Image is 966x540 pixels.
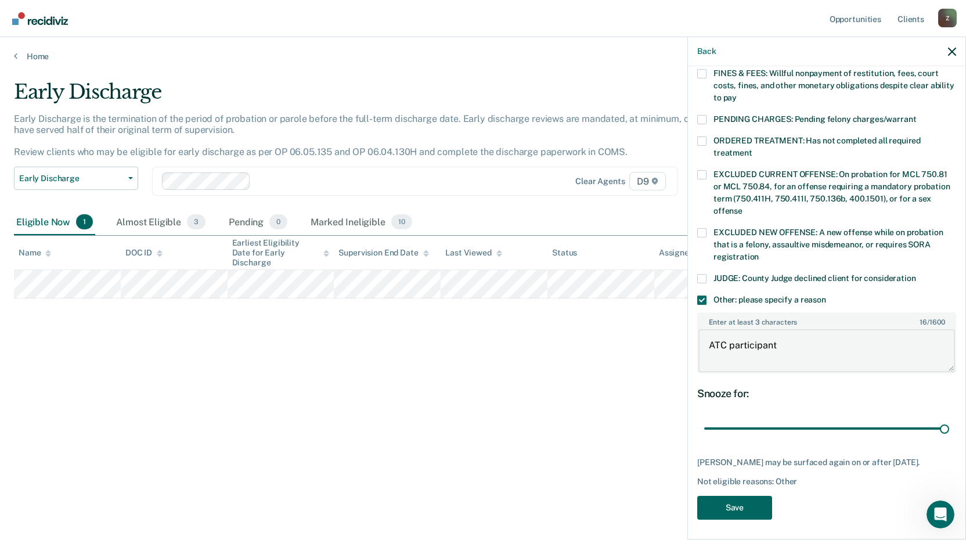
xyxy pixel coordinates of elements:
textarea: ATC participant [698,329,955,372]
button: Profile dropdown button [938,9,957,27]
span: 10 [391,214,412,229]
div: Supervision End Date [338,248,428,258]
span: PENDING CHARGES: Pending felony charges/warrant [713,114,916,124]
div: Earliest Eligibility Date for Early Discharge [232,238,330,267]
span: Other: please specify a reason [713,295,826,304]
button: Save [697,496,772,520]
span: / 1600 [920,318,945,326]
button: Back [697,46,716,56]
span: EXCLUDED CURRENT OFFENSE: On probation for MCL 750.81 or MCL 750.84, for an offense requiring a m... [713,170,950,215]
a: Home [14,51,952,62]
span: 1 [76,214,93,229]
span: Early Discharge [19,174,124,183]
div: Not eligible reasons: Other [697,477,956,487]
img: Recidiviz [12,12,68,25]
div: [PERSON_NAME] may be surfaced again on or after [DATE]. [697,458,956,467]
div: DOC ID [125,248,163,258]
div: Snooze for: [697,387,956,400]
div: Pending [226,210,290,235]
iframe: Intercom live chat [927,501,954,528]
div: Almost Eligible [114,210,208,235]
div: Early Discharge [14,80,738,113]
span: FINES & FEES: Willful nonpayment of restitution, fees, court costs, fines, and other monetary obl... [713,69,954,102]
div: Z [938,9,957,27]
span: 16 [920,318,927,326]
span: D9 [629,172,666,190]
span: 3 [187,214,206,229]
span: 0 [269,214,287,229]
div: Last Viewed [445,248,502,258]
span: EXCLUDED NEW OFFENSE: A new offense while on probation that is a felony, assaultive misdemeanor, ... [713,228,943,261]
label: Enter at least 3 characters [698,314,955,326]
div: Clear agents [575,177,625,186]
div: Name [19,248,51,258]
div: Marked Ineligible [308,210,414,235]
div: Status [552,248,577,258]
span: ORDERED TREATMENT: Has not completed all required treatment [713,136,921,157]
span: JUDGE: County Judge declined client for consideration [713,273,916,283]
div: Assigned to [659,248,713,258]
p: Early Discharge is the termination of the period of probation or parole before the full-term disc... [14,113,735,158]
div: Eligible Now [14,210,95,235]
